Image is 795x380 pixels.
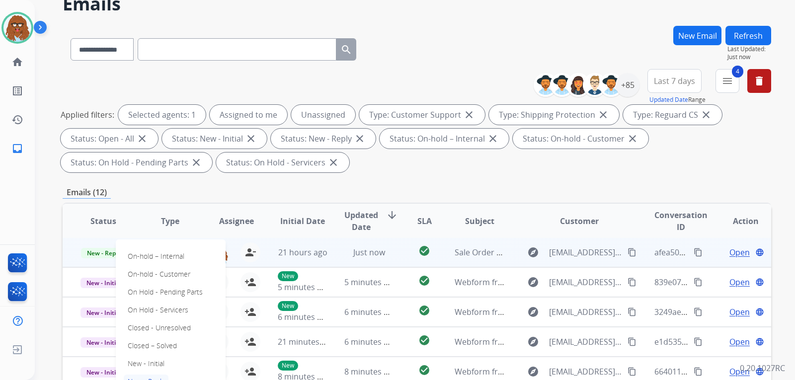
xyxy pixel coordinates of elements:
[628,337,636,346] mat-icon: content_copy
[61,129,158,149] div: Status: Open - All
[3,14,31,42] img: avatar
[124,303,192,317] p: On Hold - Servicers
[694,337,703,346] mat-icon: content_copy
[278,247,327,258] span: 21 hours ago
[527,336,539,348] mat-icon: explore
[124,357,168,371] p: New - Initial
[340,44,352,56] mat-icon: search
[715,69,739,93] button: 4
[291,105,355,125] div: Unassigned
[418,304,430,316] mat-icon: check_circle
[455,336,680,347] span: Webform from [EMAIL_ADDRESS][DOMAIN_NAME] on [DATE]
[11,85,23,97] mat-icon: list_alt
[487,133,499,145] mat-icon: close
[278,361,298,371] p: New
[80,337,127,348] span: New - Initial
[549,306,622,318] span: [EMAIL_ADDRESS][DOMAIN_NAME]
[623,105,722,125] div: Type: Reguard CS
[81,248,126,258] span: New - Reply
[11,143,23,154] mat-icon: inbox
[694,367,703,376] mat-icon: content_copy
[80,367,127,378] span: New - Initial
[628,367,636,376] mat-icon: content_copy
[455,366,680,377] span: Webform from [EMAIL_ADDRESS][DOMAIN_NAME] on [DATE]
[527,276,539,288] mat-icon: explore
[280,215,325,227] span: Initial Date
[705,204,771,238] th: Action
[455,277,680,288] span: Webform from [EMAIL_ADDRESS][DOMAIN_NAME] on [DATE]
[244,306,256,318] mat-icon: person_add
[455,247,729,258] span: Sale Order Number 710H465202 [ thread::Vh22NPOkBnCB3Q-buvZXOzk:: ]
[124,321,195,335] p: Closed - Unresolved
[61,152,212,172] div: Status: On Hold - Pending Parts
[80,307,127,318] span: New - Initial
[344,336,397,347] span: 6 minutes ago
[162,129,267,149] div: Status: New - Initial
[271,129,376,149] div: Status: New - Reply
[278,271,298,281] p: New
[80,278,127,288] span: New - Initial
[124,249,188,263] p: On-hold – Internal
[527,366,539,378] mat-icon: explore
[729,366,750,378] span: Open
[244,336,256,348] mat-icon: person_add
[244,366,256,378] mat-icon: person_add
[729,246,750,258] span: Open
[245,133,257,145] mat-icon: close
[627,133,638,145] mat-icon: close
[465,215,494,227] span: Subject
[353,247,385,258] span: Just now
[418,275,430,287] mat-icon: check_circle
[694,278,703,287] mat-icon: content_copy
[278,336,335,347] span: 21 minutes ago
[649,96,688,104] button: Updated Date
[418,245,430,257] mat-icon: check_circle
[513,129,648,149] div: Status: On-hold - Customer
[725,26,771,45] button: Refresh
[327,156,339,168] mat-icon: close
[628,248,636,257] mat-icon: content_copy
[344,209,378,233] span: Updated Date
[359,105,485,125] div: Type: Customer Support
[344,277,397,288] span: 5 minutes ago
[216,152,349,172] div: Status: On Hold - Servicers
[549,366,622,378] span: [EMAIL_ADDRESS][DOMAIN_NAME]
[244,246,256,258] mat-icon: person_remove
[549,336,622,348] span: [EMAIL_ADDRESS][DOMAIN_NAME]
[694,248,703,257] mat-icon: content_copy
[729,306,750,318] span: Open
[418,364,430,376] mat-icon: check_circle
[244,276,256,288] mat-icon: person_add
[11,114,23,126] mat-icon: history
[649,95,706,104] span: Range
[549,246,622,258] span: [EMAIL_ADDRESS][DOMAIN_NAME]
[628,307,636,316] mat-icon: content_copy
[219,215,254,227] span: Assignee
[344,306,397,317] span: 6 minutes ago
[527,306,539,318] mat-icon: explore
[61,109,114,121] p: Applied filters:
[418,334,430,346] mat-icon: check_circle
[549,276,622,288] span: [EMAIL_ADDRESS][DOMAIN_NAME]
[628,278,636,287] mat-icon: content_copy
[654,79,695,83] span: Last 7 days
[354,133,366,145] mat-icon: close
[753,75,765,87] mat-icon: delete
[729,276,750,288] span: Open
[755,278,764,287] mat-icon: language
[386,209,398,221] mat-icon: arrow_downward
[527,246,539,258] mat-icon: explore
[729,336,750,348] span: Open
[124,339,181,353] p: Closed – Solved
[124,267,194,281] p: On-hold - Customer
[417,215,432,227] span: SLA
[124,285,207,299] p: On Hold - Pending Parts
[90,215,116,227] span: Status
[560,215,599,227] span: Customer
[740,362,785,374] p: 0.20.1027RC
[755,248,764,257] mat-icon: language
[136,133,148,145] mat-icon: close
[278,301,298,311] p: New
[190,156,202,168] mat-icon: close
[278,282,331,293] span: 5 minutes ago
